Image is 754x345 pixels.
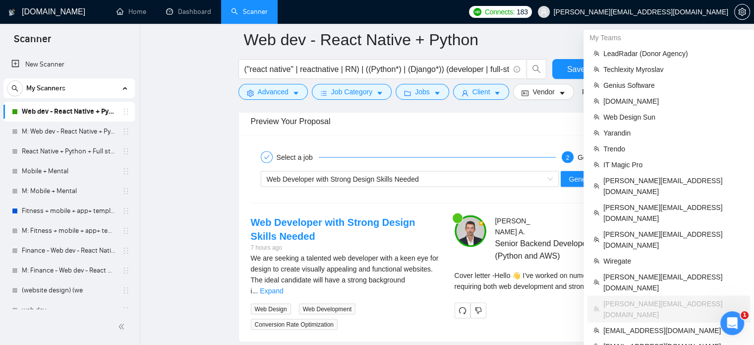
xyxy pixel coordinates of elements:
span: redo [455,307,470,315]
span: holder [122,247,130,255]
span: LeadRadar (Donor Agency) [603,48,744,59]
span: My Scanners [26,78,65,98]
button: search [7,80,23,96]
span: [EMAIL_ADDRESS][DOMAIN_NAME] [603,325,744,336]
a: homeHome [116,7,146,16]
span: Web Developer with Strong Design Skills Needed [267,175,419,183]
span: holder [122,147,130,155]
span: holder [122,207,130,215]
span: We are seeking a talented web developer with a keen eye for design to create visually appealing a... [251,254,439,295]
a: React Native + Python + Full stack [22,141,116,161]
span: team [593,258,599,264]
a: Finance - Web dev - React Native + Python + Mental [22,241,116,261]
span: team [593,162,599,168]
div: Preview Your Proposal [251,107,642,136]
a: M: Finance - Web dev - React Native + Python + Mental [22,261,116,280]
span: bars [320,89,327,97]
span: dislike [475,307,482,315]
span: setting [247,89,254,97]
span: Job Category [331,86,372,97]
span: Cover letter - Hello 👋 I’ve worked on numerous projects requiring both web development and strong... [455,272,627,290]
a: Web Developer with Strong Design Skills Needed [251,217,415,242]
span: [PERSON_NAME][EMAIL_ADDRESS][DOMAIN_NAME] [603,272,744,293]
a: New Scanner [11,55,127,74]
span: double-left [118,322,128,332]
div: Select a job [277,151,319,163]
span: [PERSON_NAME][EMAIL_ADDRESS][DOMAIN_NAME] [603,202,744,224]
span: idcard [522,89,528,97]
span: team [593,237,599,243]
a: dashboardDashboard [166,7,211,16]
button: setting [734,4,750,20]
span: caret-down [494,89,501,97]
span: folder [404,89,411,97]
span: holder [122,227,130,235]
a: Mobile + Mental [22,161,116,181]
span: Save [567,63,585,75]
span: Senior Backend Developer (Python and AWS) [495,237,613,262]
span: setting [735,8,750,16]
input: Search Freelance Jobs... [244,63,509,75]
button: userClientcaret-down [453,84,510,100]
div: We are seeking a talented web developer with a keen eye for design to create visually appealing a... [251,253,439,296]
span: team [593,130,599,136]
span: check [264,154,270,160]
a: setting [734,8,750,16]
input: Scanner name... [244,27,635,52]
li: My Scanners [3,78,135,340]
span: team [593,306,599,312]
a: searchScanner [231,7,268,16]
span: team [593,98,599,104]
span: Scanner [6,32,59,53]
span: holder [122,167,130,175]
span: Web Design Sun [603,112,744,123]
a: M: Fitness + mobile + app+ template [22,221,116,241]
a: Web dev - React Native + Python [22,102,116,122]
span: holder [122,306,130,314]
a: M: Mobile + Mental [22,181,116,201]
span: [PERSON_NAME][EMAIL_ADDRESS][DOMAIN_NAME] [603,229,744,251]
a: M: Web dev - React Native + Python [22,122,116,141]
button: search [526,59,546,79]
span: [PERSON_NAME][EMAIL_ADDRESS][DOMAIN_NAME] [603,298,744,320]
div: 7 hours ago [251,243,439,253]
span: team [593,146,599,152]
span: Wiregate [603,256,744,267]
span: Connects: [485,6,515,17]
a: web dev [22,300,116,320]
span: team [593,51,599,57]
span: team [593,328,599,334]
span: holder [122,267,130,275]
span: team [593,67,599,72]
span: holder [122,187,130,195]
span: search [527,65,546,73]
button: settingAdvancedcaret-down [238,84,308,100]
span: holder [122,128,130,136]
img: c1KYOpuROjO21uOSwaWoST27Nwicf4qKRBDnc8o40bUoGIAb1ZgGapEw42KqFBrA5q [455,215,486,247]
span: Conversion Rate Optimization [251,319,338,330]
span: Yarandin [603,128,744,138]
span: Genius Software [603,80,744,91]
span: IT Magic Pro [603,159,744,170]
span: Vendor [532,86,554,97]
button: Save [552,59,600,79]
span: team [593,114,599,120]
div: Generate preview [578,151,633,163]
span: caret-down [376,89,383,97]
span: 2 [566,154,570,161]
button: Generate Preview [561,171,632,187]
li: New Scanner [3,55,135,74]
span: Advanced [258,86,289,97]
span: 183 [517,6,527,17]
div: My Teams [583,30,754,46]
iframe: Intercom live chat [720,311,744,335]
span: team [593,82,599,88]
span: search [7,85,22,92]
span: caret-down [434,89,441,97]
span: team [593,183,599,189]
span: [PERSON_NAME][EMAIL_ADDRESS][DOMAIN_NAME] [603,175,744,197]
img: upwork-logo.png [473,8,481,16]
span: caret-down [292,89,299,97]
span: user [540,8,547,15]
span: user [462,89,468,97]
